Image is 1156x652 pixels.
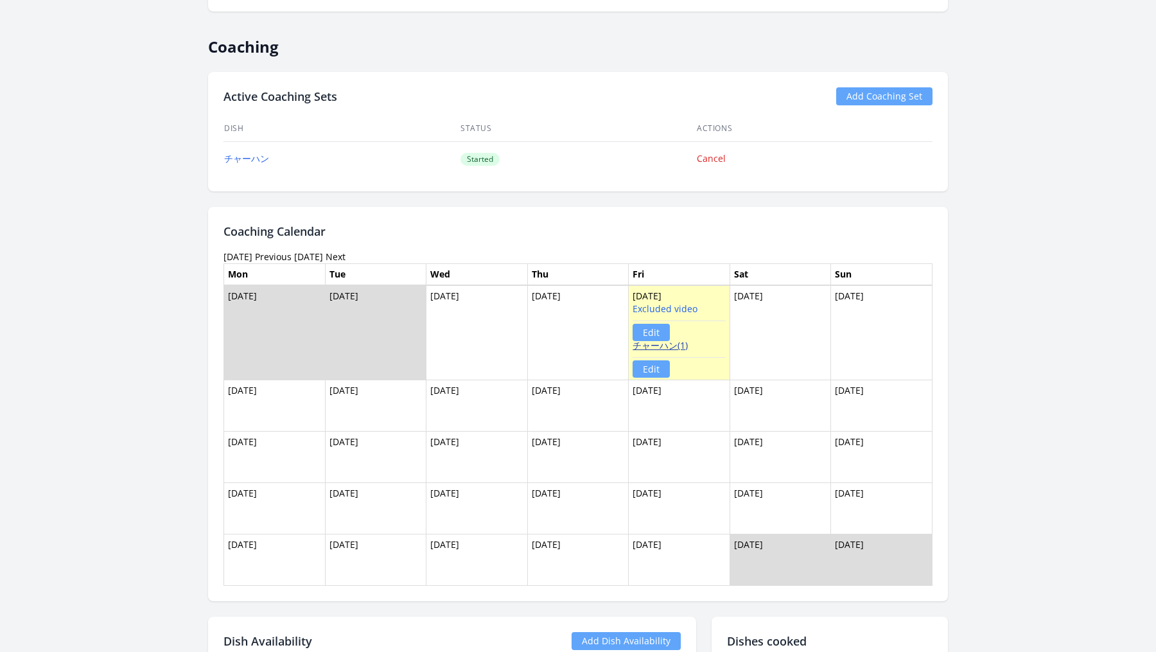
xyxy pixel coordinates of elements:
td: [DATE] [224,431,326,482]
td: [DATE] [527,482,629,534]
th: Sat [730,263,831,285]
td: [DATE] [325,534,426,585]
a: チャーハン(1) [633,339,688,351]
td: [DATE] [426,482,528,534]
a: Add Coaching Set [836,87,933,105]
td: [DATE] [527,431,629,482]
td: [DATE] [426,534,528,585]
td: [DATE] [831,285,933,380]
h2: Dishes cooked [727,632,933,650]
td: [DATE] [325,380,426,431]
a: Previous [255,251,292,263]
th: Tue [325,263,426,285]
td: [DATE] [325,482,426,534]
h2: Coaching [208,27,948,57]
a: チャーハン [224,152,269,164]
h2: Dish Availability [223,632,312,650]
h2: Active Coaching Sets [223,87,337,105]
td: [DATE] [730,534,831,585]
td: [DATE] [831,431,933,482]
td: [DATE] [224,534,326,585]
td: [DATE] [224,380,326,431]
h2: Coaching Calendar [223,222,933,240]
a: Excluded video [633,303,697,315]
th: Status [460,116,696,142]
td: [DATE] [629,482,730,534]
th: Dish [223,116,460,142]
td: [DATE] [730,380,831,431]
a: Next [326,251,346,263]
td: [DATE] [831,534,933,585]
td: [DATE] [325,431,426,482]
a: Edit [633,360,670,378]
th: Thu [527,263,629,285]
td: [DATE] [730,431,831,482]
td: [DATE] [527,285,629,380]
a: Edit [633,324,670,341]
th: Sun [831,263,933,285]
th: Mon [224,263,326,285]
a: Cancel [697,152,726,164]
td: [DATE] [831,482,933,534]
span: Started [460,153,500,166]
td: [DATE] [224,482,326,534]
td: [DATE] [831,380,933,431]
td: [DATE] [527,534,629,585]
td: [DATE] [629,534,730,585]
td: [DATE] [730,482,831,534]
td: [DATE] [730,285,831,380]
th: Actions [696,116,933,142]
td: [DATE] [325,285,426,380]
time: [DATE] [223,251,252,263]
td: [DATE] [426,431,528,482]
th: Wed [426,263,528,285]
a: [DATE] [294,251,323,263]
th: Fri [629,263,730,285]
td: [DATE] [629,431,730,482]
a: Add Dish Availability [572,632,681,650]
td: [DATE] [629,380,730,431]
td: [DATE] [527,380,629,431]
td: [DATE] [629,285,730,380]
td: [DATE] [426,285,528,380]
td: [DATE] [426,380,528,431]
td: [DATE] [224,285,326,380]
